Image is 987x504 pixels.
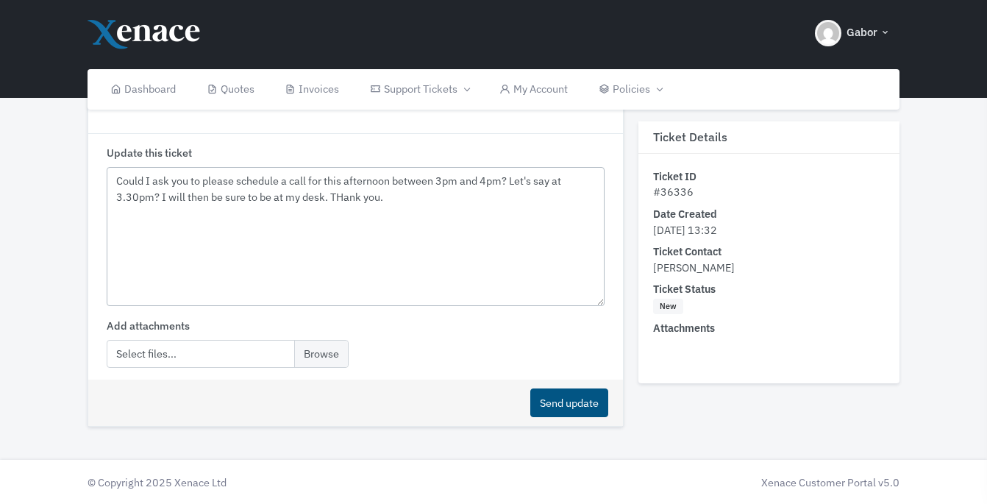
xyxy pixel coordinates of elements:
[107,145,192,161] label: Update this ticket
[653,223,717,237] span: [DATE] 13:32
[484,69,583,110] a: My Account
[653,244,885,260] dt: Ticket Contact
[653,185,694,199] span: #36336
[501,475,899,491] div: Xenace Customer Portal v5.0
[107,318,190,334] label: Add attachments
[191,69,270,110] a: Quotes
[80,475,493,491] div: © Copyright 2025 Xenace Ltd
[653,168,885,185] dt: Ticket ID
[354,69,484,110] a: Support Tickets
[269,69,354,110] a: Invoices
[815,20,841,46] img: Header Avatar
[653,206,885,222] dt: Date Created
[638,121,899,154] h3: Ticket Details
[653,299,683,315] span: New
[653,282,885,298] dt: Ticket Status
[653,321,885,337] dt: Attachments
[653,260,735,274] span: [PERSON_NAME]
[847,24,877,41] span: Gabor
[806,7,899,59] button: Gabor
[530,388,608,417] button: Send update
[583,69,677,110] a: Policies
[95,69,191,110] a: Dashboard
